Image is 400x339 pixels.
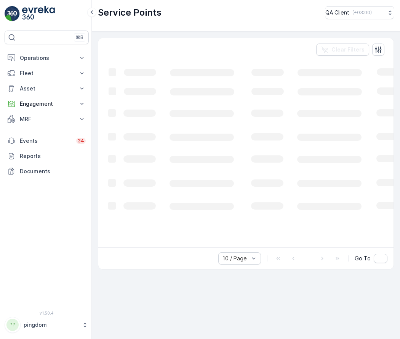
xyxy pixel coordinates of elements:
button: Asset [5,81,89,96]
button: MRF [5,111,89,127]
p: MRF [20,115,74,123]
p: Documents [20,168,86,175]
a: Events34 [5,133,89,149]
button: Clear Filters [316,44,369,56]
button: PPpingdom [5,317,89,333]
button: Engagement [5,96,89,111]
button: QA Client(+03:00) [325,6,394,19]
span: v 1.50.4 [5,311,89,315]
p: ⌘B [76,34,83,40]
p: Operations [20,54,74,62]
p: Asset [20,85,74,92]
p: ( +03:00 ) [352,10,372,16]
a: Reports [5,149,89,164]
span: Go To [355,255,371,262]
p: Reports [20,152,86,160]
p: Events [20,137,72,145]
p: QA Client [325,9,349,16]
img: logo [5,6,20,21]
p: Service Points [98,6,162,19]
p: pingdom [24,321,78,329]
p: Fleet [20,69,74,77]
button: Fleet [5,66,89,81]
button: Operations [5,50,89,66]
a: Documents [5,164,89,179]
p: 34 [78,138,84,144]
div: PP [6,319,19,331]
img: logo_light-DOdMpM7g.png [22,6,55,21]
p: Clear Filters [331,46,365,53]
p: Engagement [20,100,74,108]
